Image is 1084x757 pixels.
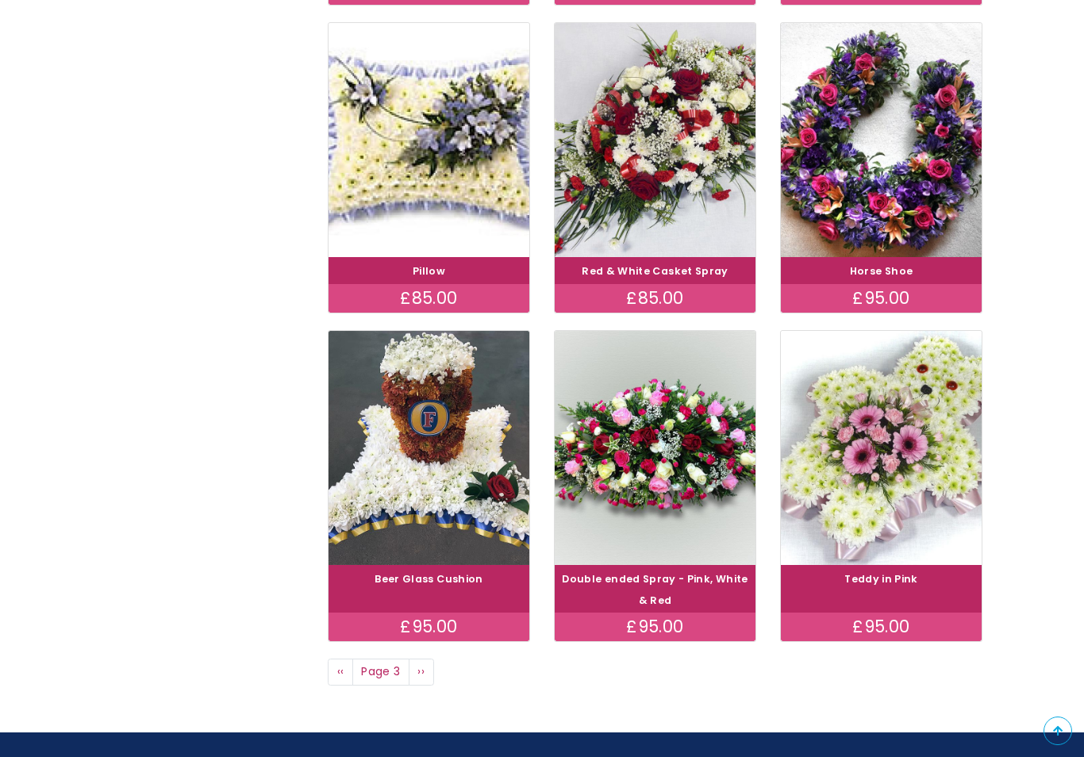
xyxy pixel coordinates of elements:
span: ‹‹ [337,663,344,679]
span: ›› [417,663,425,679]
a: Teddy in Pink [844,572,918,586]
div: £85.00 [329,284,529,313]
a: Horse Shoe [850,264,913,278]
div: £95.00 [329,613,529,641]
a: Pillow [413,264,445,278]
img: Pillow [329,23,529,257]
div: £95.00 [555,613,755,641]
img: Double ended Spray - Pink, White & Red [555,331,755,565]
a: Beer Glass Cushion [375,572,482,586]
img: Horse Shoe [781,23,982,257]
img: Teddy in Pink [781,331,982,565]
a: Red & White Casket Spray [582,264,728,278]
span: Page 3 [352,659,409,686]
div: £85.00 [555,284,755,313]
img: Red & White Casket Spray [555,23,755,257]
img: Beer Glass Cushion [329,331,529,565]
nav: Page navigation [328,659,982,686]
div: £95.00 [781,284,982,313]
a: Double ended Spray - Pink, White & Red [562,572,748,607]
div: £95.00 [781,613,982,641]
